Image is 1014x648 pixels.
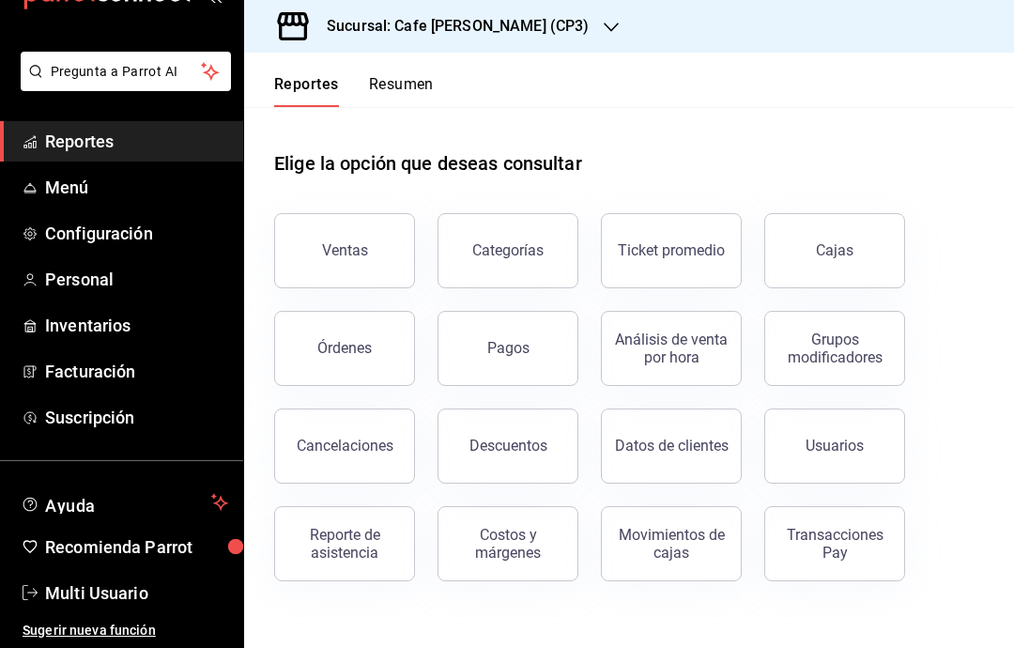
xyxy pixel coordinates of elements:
div: Reporte de asistencia [286,526,403,562]
button: Reportes [274,75,339,107]
span: Sugerir nueva función [23,621,228,640]
div: Ticket promedio [618,241,725,259]
button: Grupos modificadores [764,311,905,386]
div: Cajas [816,239,854,262]
span: Configuración [45,221,228,246]
button: Movimientos de cajas [601,506,742,581]
button: Costos y márgenes [438,506,578,581]
button: Descuentos [438,409,578,484]
button: Datos de clientes [601,409,742,484]
span: Facturación [45,359,228,384]
span: Menú [45,175,228,200]
div: Transacciones Pay [776,526,893,562]
a: Cajas [764,213,905,288]
button: Resumen [369,75,434,107]
span: Multi Usuario [45,580,228,606]
h3: Sucursal: Cafe [PERSON_NAME] (CP3) [312,15,589,38]
div: Movimientos de cajas [613,526,730,562]
button: Ticket promedio [601,213,742,288]
div: Categorías [472,241,544,259]
div: Pagos [487,339,530,357]
div: Ventas [322,241,368,259]
span: Personal [45,267,228,292]
div: Datos de clientes [615,437,729,455]
span: Ayuda [45,491,204,514]
span: Recomienda Parrot [45,534,228,560]
button: Pregunta a Parrot AI [21,52,231,91]
button: Cancelaciones [274,409,415,484]
span: Pregunta a Parrot AI [51,62,202,82]
div: navigation tabs [274,75,434,107]
button: Órdenes [274,311,415,386]
h1: Elige la opción que deseas consultar [274,149,582,177]
button: Ventas [274,213,415,288]
button: Análisis de venta por hora [601,311,742,386]
button: Reporte de asistencia [274,506,415,581]
div: Grupos modificadores [776,331,893,366]
div: Usuarios [806,437,864,455]
button: Categorías [438,213,578,288]
div: Análisis de venta por hora [613,331,730,366]
button: Transacciones Pay [764,506,905,581]
span: Inventarios [45,313,228,338]
span: Suscripción [45,405,228,430]
button: Pagos [438,311,578,386]
div: Costos y márgenes [450,526,566,562]
a: Pregunta a Parrot AI [13,75,231,95]
div: Cancelaciones [297,437,393,455]
span: Reportes [45,129,228,154]
div: Órdenes [317,339,372,357]
button: Usuarios [764,409,905,484]
div: Descuentos [469,437,547,455]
